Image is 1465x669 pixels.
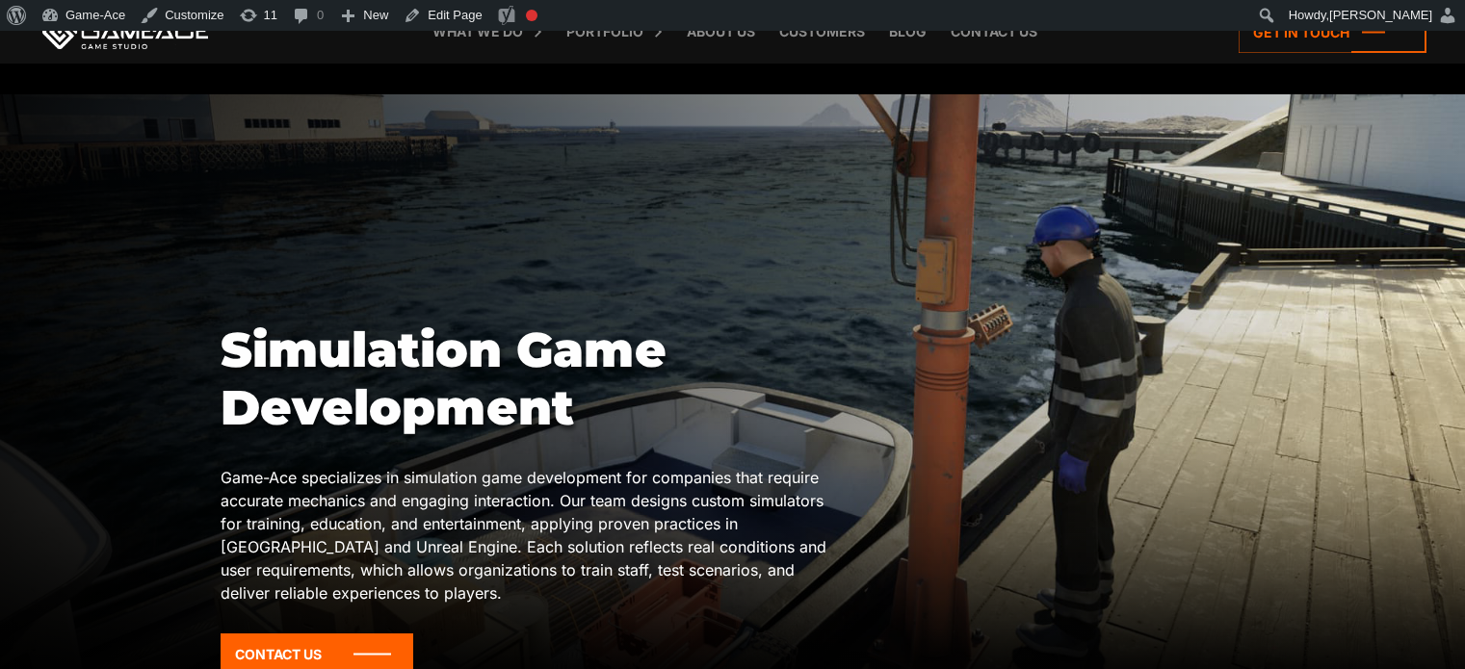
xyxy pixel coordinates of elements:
div: Focus keyphrase not set [526,10,537,21]
a: Get in touch [1239,12,1426,53]
p: Game-Ace specializes in simulation game development for companies that require accurate mechanics... [221,466,835,605]
span: [PERSON_NAME] [1329,8,1432,22]
h1: Simulation Game Development [221,322,835,437]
